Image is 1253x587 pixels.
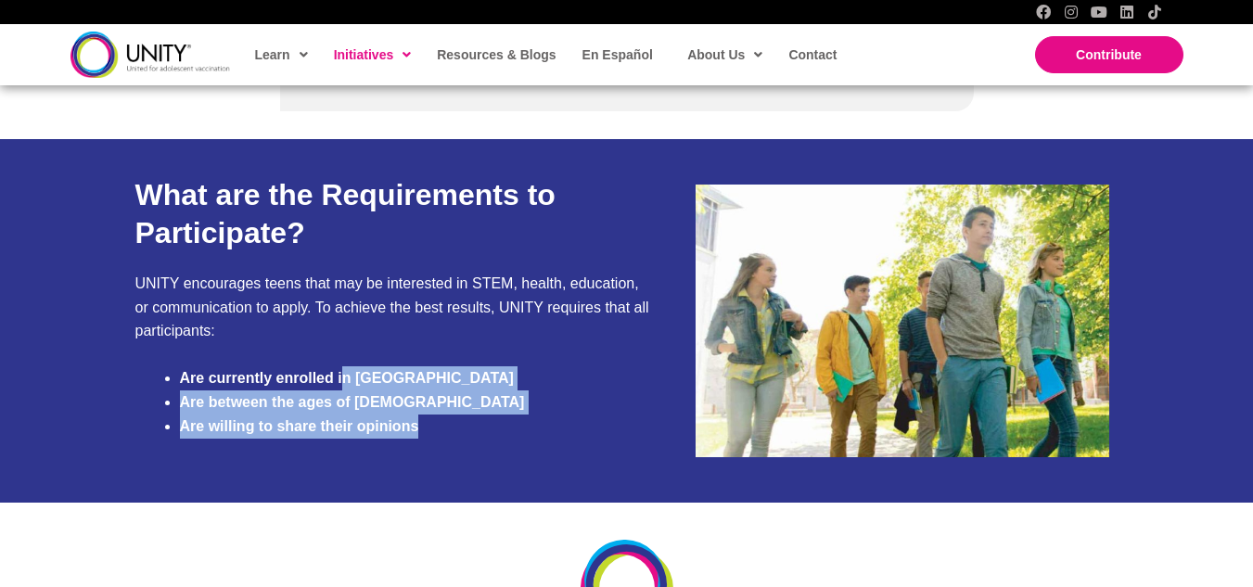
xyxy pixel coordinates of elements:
img: unity-logo-dark [70,32,230,77]
a: YouTube [1092,5,1106,19]
span: What are the Requirements to Participate? [135,178,556,250]
a: Instagram [1064,5,1079,19]
span: UNITY encourages teens that may be interested in STEM, health, education, or communication to app... [135,275,649,338]
a: Contact [779,33,844,76]
a: Contribute [1035,36,1183,73]
span: Learn [255,41,308,69]
span: En Español [582,47,653,62]
a: Facebook [1036,5,1051,19]
span: Resources & Blogs [437,47,556,62]
span: Contact [788,47,837,62]
strong: Are willing to share their opinions [180,418,419,434]
span: Contribute [1076,47,1142,62]
img: 3_US-Survey-Results-Highlights [696,185,1109,457]
strong: Are currently enrolled in [GEOGRAPHIC_DATA] [180,370,514,386]
a: About Us [678,33,770,76]
a: En Español [573,33,660,76]
span: About Us [687,41,762,69]
a: Resources & Blogs [428,33,563,76]
strong: Are between the ages of [DEMOGRAPHIC_DATA] [180,394,525,410]
a: LinkedIn [1119,5,1134,19]
a: TikTok [1147,5,1162,19]
span: Initiatives [334,41,412,69]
